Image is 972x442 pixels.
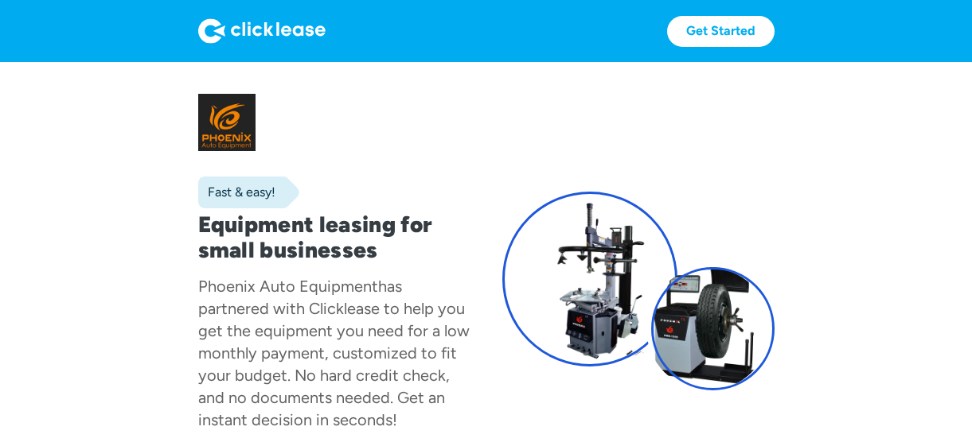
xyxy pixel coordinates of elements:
[198,211,470,262] h1: Equipment leasing for small businesses
[198,184,275,200] div: Fast & easy!
[198,18,326,44] img: Logo
[198,277,378,296] div: Phoenix Auto Equipment
[198,277,470,429] div: has partnered with Clicklease to help you get the equipment you need for a low monthly payment, c...
[667,16,775,47] a: Get Started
